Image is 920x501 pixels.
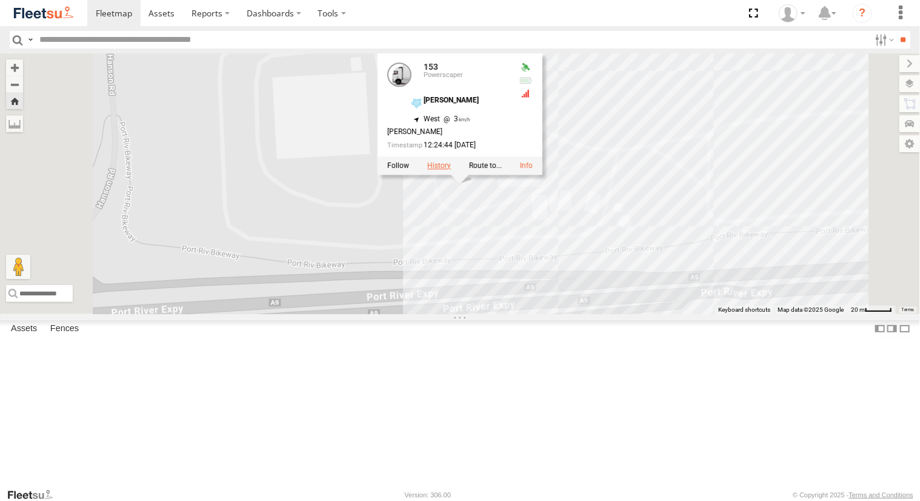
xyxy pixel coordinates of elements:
[853,4,872,23] i: ?
[520,161,533,170] a: View Asset Details
[440,115,470,123] span: 3
[851,306,865,313] span: 20 m
[718,306,770,314] button: Keyboard shortcuts
[12,5,75,21] img: fleetsu-logo-horizontal.svg
[793,491,913,499] div: © Copyright 2025 -
[902,307,915,312] a: Terms
[6,93,23,109] button: Zoom Home
[899,320,911,338] label: Hide Summary Table
[424,115,440,123] span: West
[899,135,920,152] label: Map Settings
[775,4,810,22] div: Kellie Roberts
[424,72,508,79] div: Powerscaper
[6,255,30,279] button: Drag Pegman onto the map to open Street View
[405,491,451,499] div: Version: 306.00
[387,161,409,170] label: Realtime tracking of Asset
[44,321,85,338] label: Fences
[874,320,886,338] label: Dock Summary Table to the Left
[518,62,533,72] div: Valid GPS Fix
[7,489,62,501] a: Visit our Website
[469,161,502,170] label: Route To Location
[387,141,508,149] div: Date/time of location update
[6,59,23,76] button: Zoom in
[847,306,896,314] button: Map Scale: 20 m per 41 pixels
[778,306,844,313] span: Map data ©2025 Google
[6,76,23,93] button: Zoom out
[886,320,898,338] label: Dock Summary Table to the Right
[518,89,533,98] div: GSM Signal = 1
[424,62,438,72] a: 153
[5,321,43,338] label: Assets
[424,96,508,104] div: [PERSON_NAME]
[849,491,913,499] a: Terms and Conditions
[25,31,35,49] label: Search Query
[6,115,23,132] label: Measure
[387,129,508,136] div: [PERSON_NAME]
[518,76,533,86] div: Battery Remaining: 4.18v
[387,62,412,87] a: View Asset Details
[870,31,896,49] label: Search Filter Options
[427,161,451,170] label: View Asset History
